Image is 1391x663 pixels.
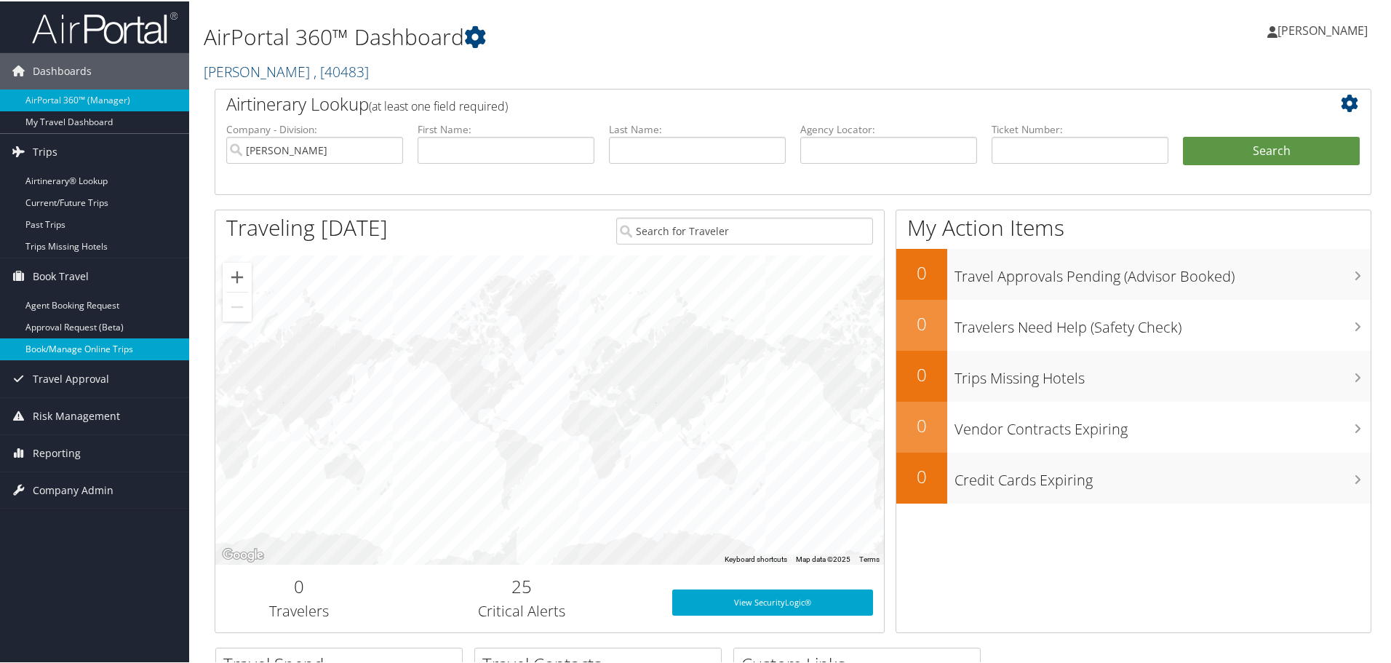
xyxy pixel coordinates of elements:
[1183,135,1360,164] button: Search
[33,471,113,507] span: Company Admin
[33,397,120,433] span: Risk Management
[896,247,1371,298] a: 0Travel Approvals Pending (Advisor Booked)
[223,261,252,290] button: Zoom in
[954,410,1371,438] h3: Vendor Contracts Expiring
[314,60,369,80] span: , [ 40483 ]
[796,554,850,562] span: Map data ©2025
[219,544,267,563] img: Google
[896,298,1371,349] a: 0Travelers Need Help (Safety Check)
[859,554,880,562] a: Terms (opens in new tab)
[896,211,1371,242] h1: My Action Items
[226,121,403,135] label: Company - Division:
[954,258,1371,285] h3: Travel Approvals Pending (Advisor Booked)
[226,211,388,242] h1: Traveling [DATE]
[896,451,1371,502] a: 0Credit Cards Expiring
[896,349,1371,400] a: 0Trips Missing Hotels
[725,553,787,563] button: Keyboard shortcuts
[226,90,1264,115] h2: Airtinerary Lookup
[896,310,947,335] h2: 0
[672,588,873,614] a: View SecurityLogic®
[896,361,947,386] h2: 0
[896,400,1371,451] a: 0Vendor Contracts Expiring
[1278,21,1368,37] span: [PERSON_NAME]
[992,121,1168,135] label: Ticket Number:
[954,309,1371,336] h3: Travelers Need Help (Safety Check)
[223,291,252,320] button: Zoom out
[800,121,977,135] label: Agency Locator:
[219,544,267,563] a: Open this area in Google Maps (opens a new window)
[394,600,650,620] h3: Critical Alerts
[226,600,372,620] h3: Travelers
[954,360,1371,387] h3: Trips Missing Hotels
[33,360,109,396] span: Travel Approval
[32,9,178,44] img: airportal-logo.png
[33,257,89,293] span: Book Travel
[896,259,947,284] h2: 0
[33,52,92,88] span: Dashboards
[204,60,369,80] a: [PERSON_NAME]
[33,434,81,470] span: Reporting
[418,121,594,135] label: First Name:
[1267,7,1382,51] a: [PERSON_NAME]
[609,121,786,135] label: Last Name:
[954,461,1371,489] h3: Credit Cards Expiring
[226,573,372,598] h2: 0
[896,463,947,488] h2: 0
[896,412,947,437] h2: 0
[369,97,508,113] span: (at least one field required)
[33,132,57,169] span: Trips
[394,573,650,598] h2: 25
[616,216,873,243] input: Search for Traveler
[204,20,989,51] h1: AirPortal 360™ Dashboard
